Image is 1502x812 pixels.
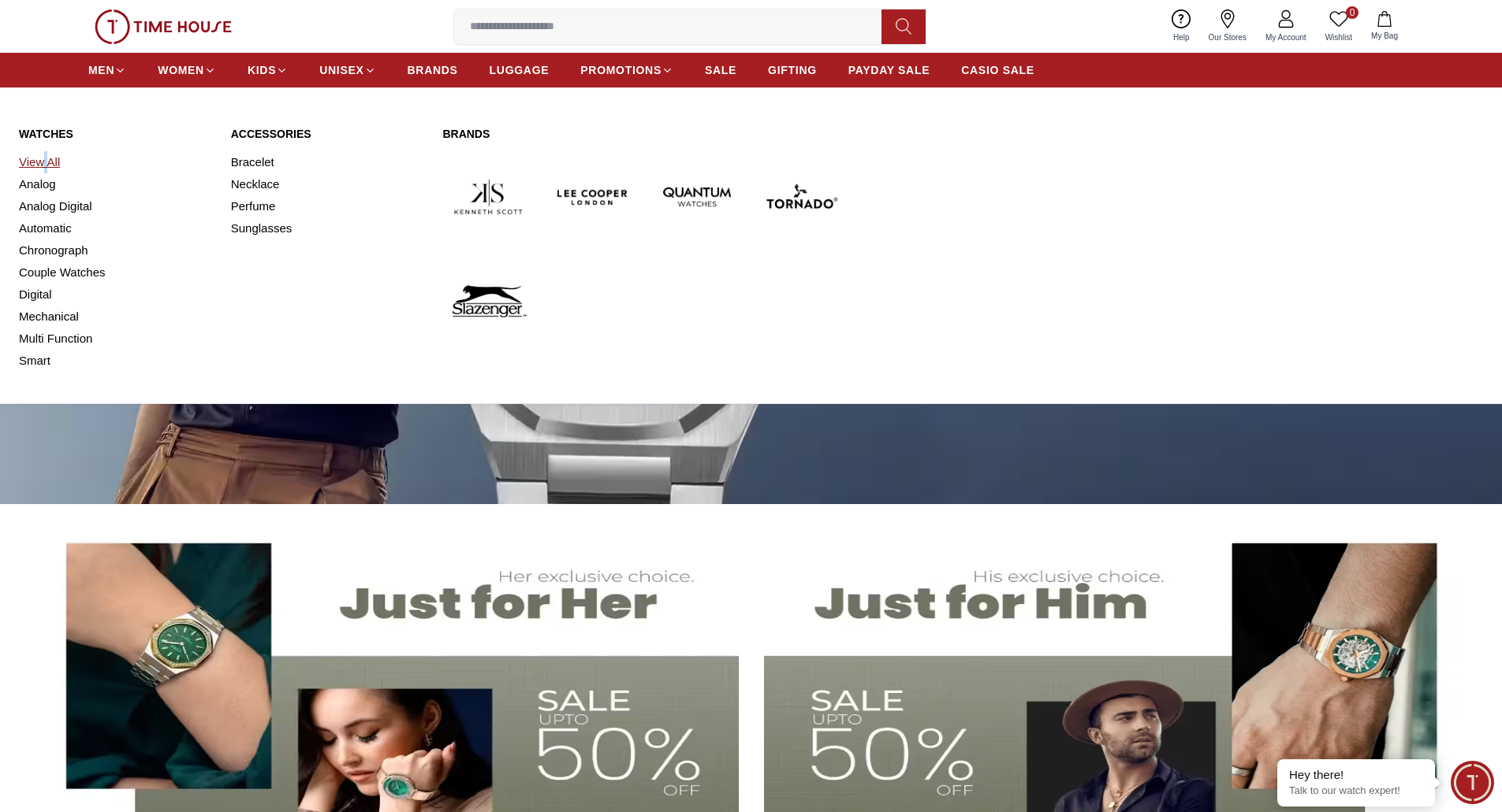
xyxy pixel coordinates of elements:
[19,173,212,195] a: Analog
[19,195,212,217] a: Analog Digital
[19,217,212,239] a: Automatic
[88,62,114,78] span: MEN
[442,151,534,243] img: Kenneth Scott
[442,126,847,142] a: Brands
[1164,6,1199,46] a: Help
[768,56,817,84] a: GIFTING
[248,56,288,84] a: KIDS
[580,62,662,78] span: PROMOTIONS
[547,151,639,243] img: Lee Cooper
[19,239,212,261] a: Chronograph
[651,151,743,243] img: Quantum
[490,56,550,84] a: LUGGAGE
[158,56,216,84] a: WOMEN
[1289,767,1423,783] div: Hey there!
[848,62,930,78] span: PAYDAY SALE
[248,62,276,78] span: KIDS
[1289,784,1423,798] p: Talk to our watch expert!
[231,217,424,239] a: Sunglasses
[231,151,424,173] a: Bracelet
[19,306,212,328] a: Mechanical
[408,62,458,78] span: BRANDS
[961,56,1034,84] a: CASIO SALE
[231,195,424,217] a: Perfume
[768,62,817,78] span: GIFTING
[442,255,534,347] img: Slazenger
[95,9,232,44] img: ...
[408,56,458,84] a: BRANDS
[705,56,736,84] a: SALE
[319,56,375,84] a: UNISEX
[1362,8,1407,45] button: My Bag
[88,56,126,84] a: MEN
[1202,32,1253,43] span: Our Stores
[490,62,550,78] span: LUGGAGE
[19,328,212,350] a: Multi Function
[848,56,930,84] a: PAYDAY SALE
[19,350,212,372] a: Smart
[1451,761,1494,804] div: Chat Widget
[19,261,212,284] a: Couple Watches
[19,151,212,173] a: View All
[319,62,363,78] span: UNISEX
[231,126,424,142] a: Accessories
[19,126,212,142] a: Watches
[705,62,736,78] span: SALE
[1346,6,1359,19] span: 0
[1199,6,1256,46] a: Our Stores
[1259,32,1313,43] span: My Account
[231,173,424,195] a: Necklace
[755,151,847,243] img: Tornado
[1365,30,1404,42] span: My Bag
[1319,32,1359,43] span: Wishlist
[1316,6,1362,46] a: 0Wishlist
[580,56,673,84] a: PROMOTIONS
[1167,32,1196,43] span: Help
[19,284,212,306] a: Digital
[961,62,1034,78] span: CASIO SALE
[158,62,204,78] span: WOMEN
